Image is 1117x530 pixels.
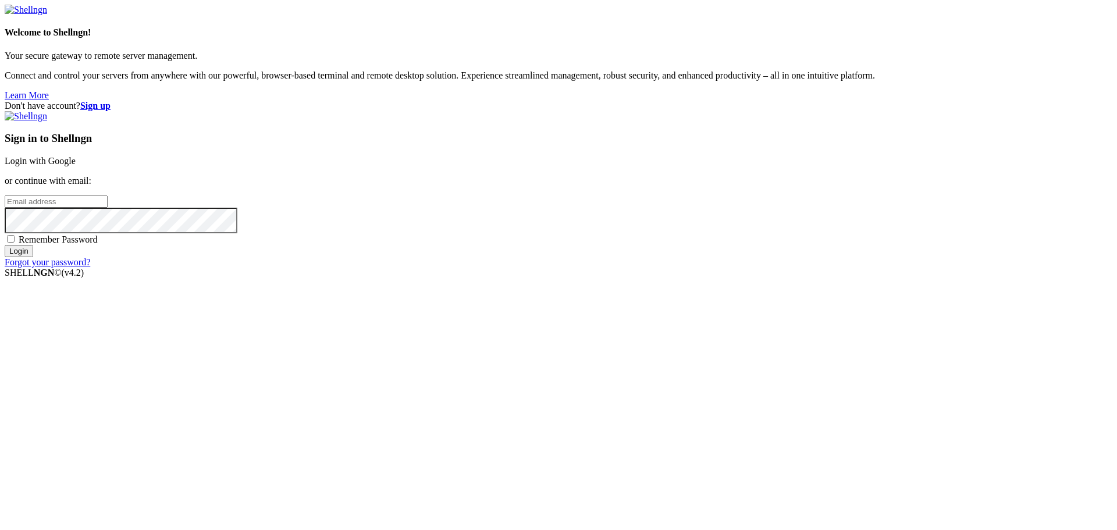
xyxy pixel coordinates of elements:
h3: Sign in to Shellngn [5,132,1112,145]
input: Login [5,245,33,257]
a: Sign up [80,101,111,111]
a: Forgot your password? [5,257,90,267]
p: Connect and control your servers from anywhere with our powerful, browser-based terminal and remo... [5,70,1112,81]
input: Remember Password [7,235,15,243]
h4: Welcome to Shellngn! [5,27,1112,38]
img: Shellngn [5,5,47,15]
span: Remember Password [19,234,98,244]
img: Shellngn [5,111,47,122]
span: 4.2.0 [62,268,84,278]
a: Login with Google [5,156,76,166]
a: Learn More [5,90,49,100]
input: Email address [5,195,108,208]
b: NGN [34,268,55,278]
p: or continue with email: [5,176,1112,186]
span: SHELL © [5,268,84,278]
div: Don't have account? [5,101,1112,111]
p: Your secure gateway to remote server management. [5,51,1112,61]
